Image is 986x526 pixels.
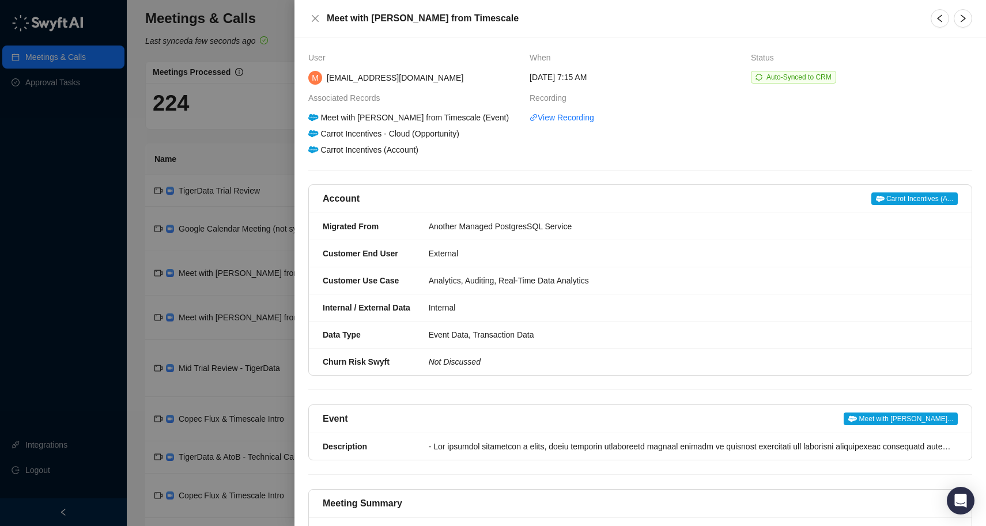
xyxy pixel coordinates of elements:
[312,71,319,84] span: M
[766,73,832,81] span: Auto-Synced to CRM
[311,14,320,23] span: close
[751,51,780,64] span: Status
[844,412,958,426] a: Meet with [PERSON_NAME]...
[307,111,511,124] div: Meet with [PERSON_NAME] from Timescale (Event)
[327,12,917,25] h5: Meet with [PERSON_NAME] from Timescale
[323,412,348,426] h5: Event
[429,247,951,260] div: External
[429,328,951,341] div: Event Data, Transaction Data
[327,73,463,82] span: [EMAIL_ADDRESS][DOMAIN_NAME]
[935,14,945,23] span: left
[429,440,951,453] div: - Lor ipsumdol sitametcon a elits, doeiu temporin utlaboreetd magnaal enimadm ve quisnost exercit...
[307,143,420,156] div: Carrot Incentives (Account)
[958,14,968,23] span: right
[323,192,360,206] h5: Account
[429,357,481,366] i: Not Discussed
[323,357,390,366] strong: Churn Risk Swyft
[429,301,951,314] div: Internal
[323,442,367,451] strong: Description
[323,276,399,285] strong: Customer Use Case
[429,274,951,287] div: Analytics, Auditing, Real-Time Data Analytics
[323,330,361,339] strong: Data Type
[530,113,538,122] span: link
[308,51,331,64] span: User
[323,249,398,258] strong: Customer End User
[755,74,762,81] span: sync
[530,92,572,104] span: Recording
[308,12,322,25] button: Close
[530,111,594,124] a: linkView Recording
[530,71,587,84] span: [DATE] 7:15 AM
[308,92,386,104] span: Associated Records
[947,487,974,514] div: Open Intercom Messenger
[844,413,958,425] span: Meet with [PERSON_NAME]...
[307,127,461,140] div: Carrot Incentives - Cloud (Opportunity)
[871,192,958,206] a: Carrot Incentives (A...
[323,222,379,231] strong: Migrated From
[530,51,557,64] span: When
[871,192,958,205] span: Carrot Incentives (A...
[429,220,951,233] div: Another Managed PostgresSQL Service
[323,497,402,510] h5: Meeting Summary
[323,303,410,312] strong: Internal / External Data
